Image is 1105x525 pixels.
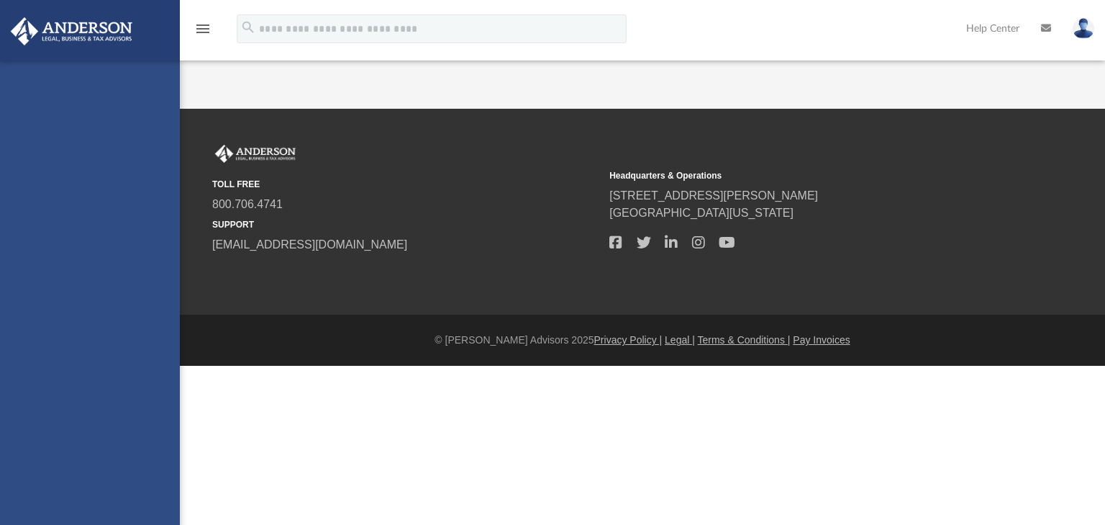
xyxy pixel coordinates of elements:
[212,145,299,163] img: Anderson Advisors Platinum Portal
[1073,18,1094,39] img: User Pic
[594,334,663,346] a: Privacy Policy |
[698,334,791,346] a: Terms & Conditions |
[6,17,137,45] img: Anderson Advisors Platinum Portal
[609,169,996,182] small: Headquarters & Operations
[180,333,1105,348] div: © [PERSON_NAME] Advisors 2025
[609,189,818,202] a: [STREET_ADDRESS][PERSON_NAME]
[212,218,599,231] small: SUPPORT
[240,19,256,35] i: search
[194,27,212,37] a: menu
[212,238,407,251] a: [EMAIL_ADDRESS][DOMAIN_NAME]
[212,178,599,191] small: TOLL FREE
[194,20,212,37] i: menu
[665,334,695,346] a: Legal |
[212,198,283,210] a: 800.706.4741
[609,207,793,219] a: [GEOGRAPHIC_DATA][US_STATE]
[793,334,850,346] a: Pay Invoices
